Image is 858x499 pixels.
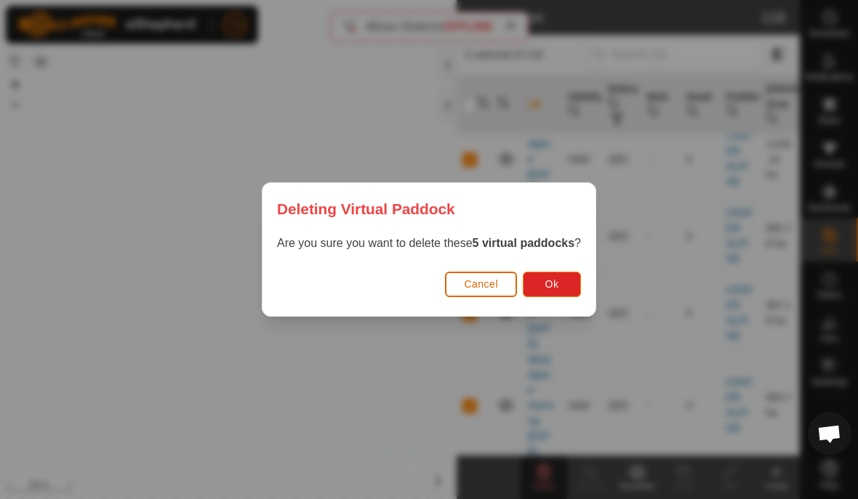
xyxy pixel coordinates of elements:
[545,278,559,290] span: Ok
[277,198,455,220] span: Deleting Virtual Paddock
[277,237,581,249] span: Are you sure you want to delete these ?
[473,237,575,249] strong: 5 virtual paddocks
[808,412,851,455] div: Open chat
[523,272,581,297] button: Ok
[464,278,498,290] span: Cancel
[445,272,517,297] button: Cancel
